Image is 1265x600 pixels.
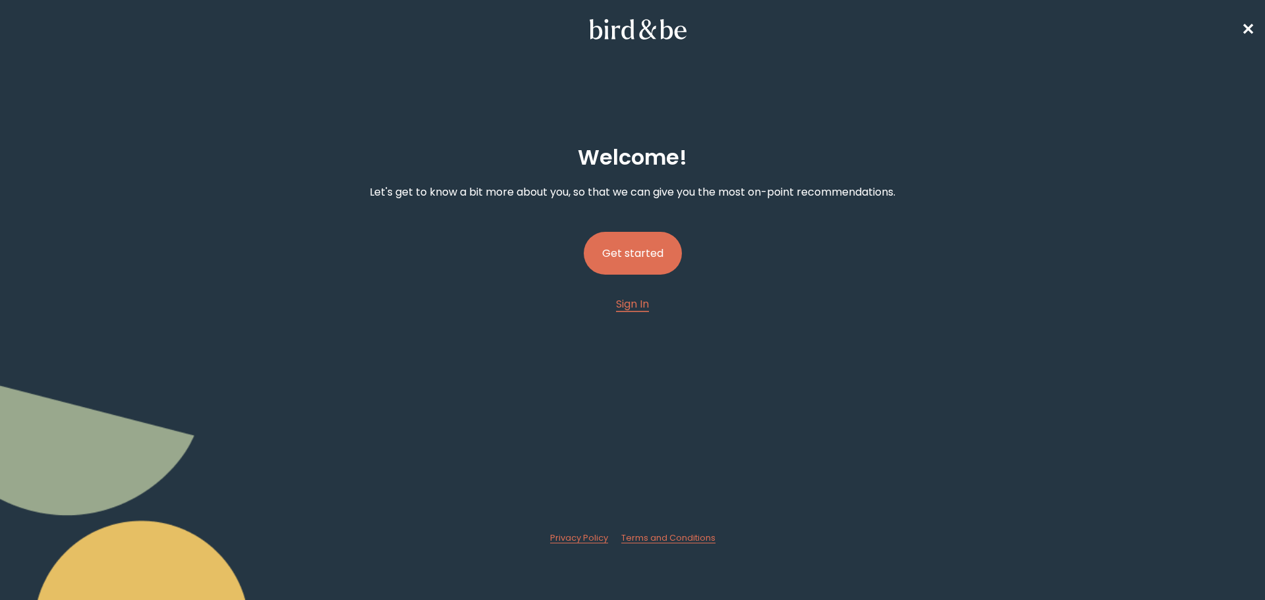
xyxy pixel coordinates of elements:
[584,232,682,275] button: Get started
[550,532,608,544] a: Privacy Policy
[616,296,649,312] a: Sign In
[1241,18,1254,40] span: ✕
[1241,18,1254,41] a: ✕
[584,211,682,296] a: Get started
[621,532,716,544] a: Terms and Conditions
[370,184,895,200] p: Let's get to know a bit more about you, so that we can give you the most on-point recommendations.
[1199,538,1252,587] iframe: Gorgias live chat messenger
[578,142,687,173] h2: Welcome !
